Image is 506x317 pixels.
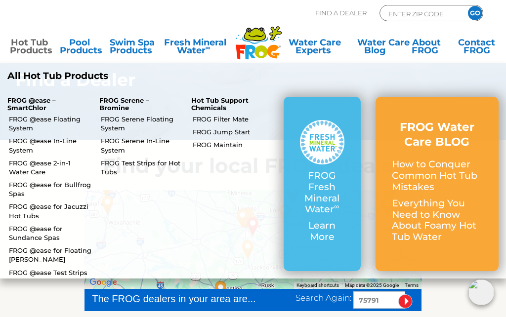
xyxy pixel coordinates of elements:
[87,276,120,289] img: Google
[9,180,92,198] a: FROG @ease for Bullfrog Spas
[392,198,482,243] p: Everything You Need to Know About Foamy Hot Tub Water
[110,39,149,58] a: Swim SpaProducts
[9,115,92,132] a: FROG @ease Floating System
[193,115,276,123] a: FROG Filter Mate
[387,8,454,19] input: Zip Code Form
[468,279,494,305] img: openIcon
[287,280,317,315] div: Kenco Pools, Spas, and Billiards - Nacogdoches - 56 miles away.
[9,202,92,220] a: FROG @ease for Jacuzzi Hot Tubs
[101,136,184,154] a: FROG Serene In-Line System
[7,97,84,112] p: FROG @ease – SmartChlor
[345,282,399,288] span: Map data ©2025 Google
[295,293,351,303] span: Search Again:
[300,120,344,248] a: FROG Fresh Mineral Water∞ Learn More
[392,120,482,248] a: FROG Water Care BLOG How to Conquer Common Hot Tub Mistakes Everything You Need to Know About Foa...
[7,71,246,82] a: All Hot Tub Products
[392,159,482,193] p: How to Conquer Common Hot Tub Mistakes
[300,170,344,215] p: FROG Fresh Mineral Water
[334,202,339,211] sup: ∞
[101,115,184,132] a: FROG Serene Floating System
[300,220,344,243] p: Learn More
[357,39,396,58] a: Water CareBlog
[191,97,268,112] p: Hot Tub Support Chemicals
[99,97,176,112] p: FROG Serene – Bromine
[398,294,413,309] input: Submit
[92,291,256,306] div: The FROG dealers in your area are...
[101,158,184,176] a: FROG Test Strips for Hot Tubs
[160,39,230,58] a: Fresh MineralWater∞
[405,282,419,288] a: Terms
[9,268,92,277] a: FROG @ease Test Strips
[9,136,92,154] a: FROG @ease In-Line System
[315,5,367,21] p: Find A Dealer
[9,158,92,176] a: FROG @ease 2-in-1 Water Care
[10,39,49,58] a: Hot TubProducts
[193,140,276,149] a: FROG Maintain
[60,39,99,58] a: PoolProducts
[9,224,92,242] a: FROG @ease for Sundance Spas
[392,120,482,150] h3: FROG Water Care BLOG
[283,39,346,58] a: Water CareExperts
[457,39,496,58] a: ContactFROG
[193,127,276,136] a: FROG Jump Start
[87,276,120,289] a: Open this area in Google Maps (opens a new window)
[468,6,482,20] input: GO
[206,43,211,51] sup: ∞
[296,282,339,289] button: Keyboard shortcuts
[407,39,446,58] a: AboutFROG
[9,246,92,264] a: FROG @ease for Floating [PERSON_NAME]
